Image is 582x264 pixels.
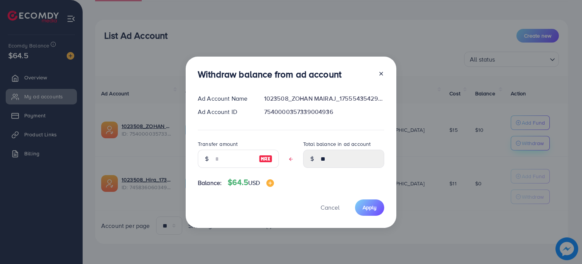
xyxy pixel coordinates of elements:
img: image [259,154,272,163]
span: Balance: [198,179,222,187]
span: Apply [363,204,377,211]
span: Cancel [321,203,339,212]
div: Ad Account Name [192,94,258,103]
button: Cancel [311,199,349,216]
span: USD [248,179,260,187]
img: image [266,179,274,187]
label: Total balance in ad account [303,140,371,148]
h3: Withdraw balance from ad account [198,69,341,80]
div: Ad Account ID [192,107,258,116]
div: 7540000357339004936 [258,107,390,116]
label: Transfer amount [198,140,238,148]
h4: $64.5 [228,178,274,187]
button: Apply [355,199,384,216]
div: 1023508_ZOHAN MAIRAJ_1755543542948 [258,94,390,103]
